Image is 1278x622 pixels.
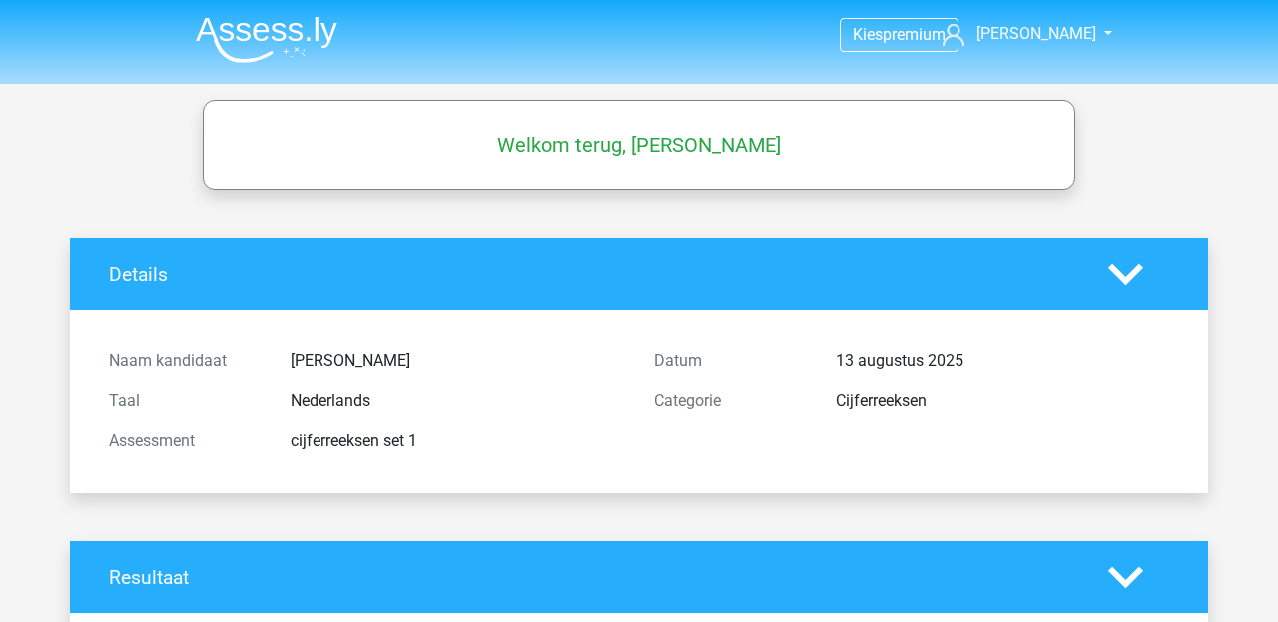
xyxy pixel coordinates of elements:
[639,349,821,373] div: Datum
[639,389,821,413] div: Categorie
[94,349,276,373] div: Naam kandidaat
[976,24,1096,43] span: [PERSON_NAME]
[276,349,639,373] div: [PERSON_NAME]
[853,25,883,44] span: Kies
[935,22,1098,46] a: [PERSON_NAME]
[821,389,1184,413] div: Cijferreeksen
[841,21,958,48] a: Kiespremium
[196,16,337,63] img: Assessly
[109,263,1078,286] h4: Details
[109,566,1078,589] h4: Resultaat
[276,389,639,413] div: Nederlands
[883,25,946,44] span: premium
[276,429,639,453] div: cijferreeksen set 1
[94,389,276,413] div: Taal
[94,429,276,453] div: Assessment
[821,349,1184,373] div: 13 augustus 2025
[213,133,1065,157] h5: Welkom terug, [PERSON_NAME]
